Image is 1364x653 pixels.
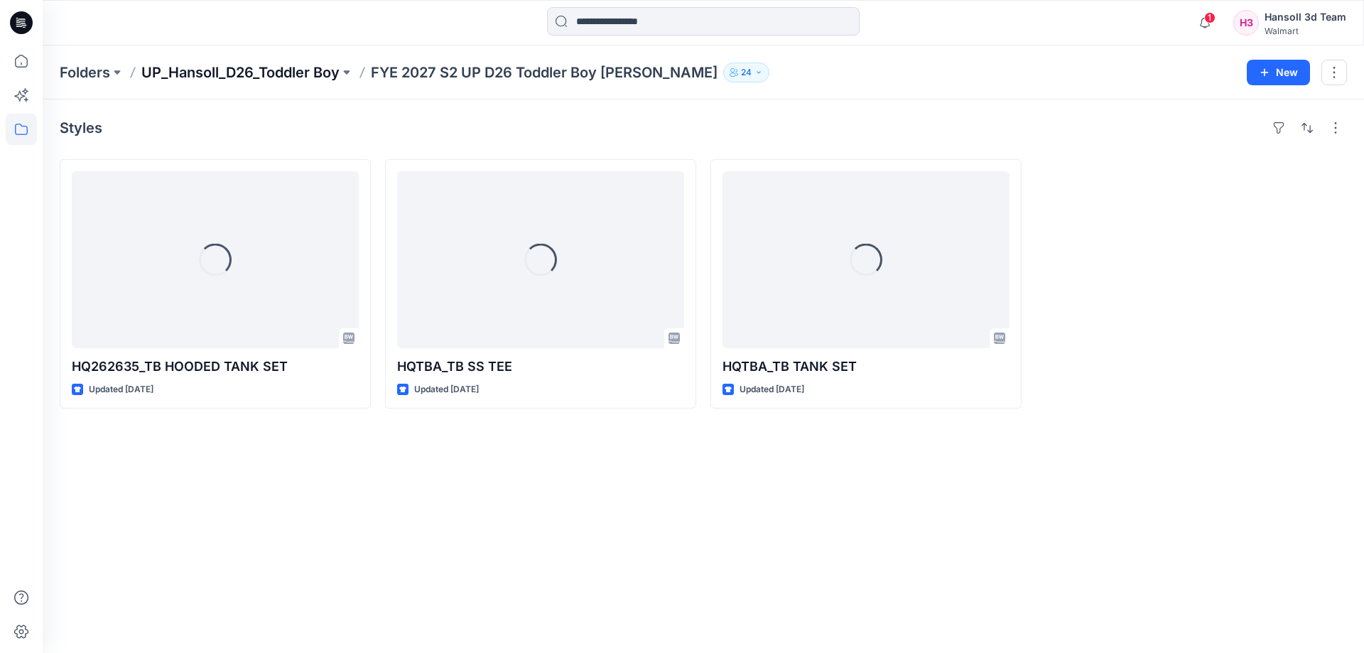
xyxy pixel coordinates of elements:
[722,357,1010,377] p: HQTBA_TB TANK SET
[723,63,769,82] button: 24
[1204,12,1216,23] span: 1
[414,382,479,397] p: Updated [DATE]
[397,357,684,377] p: HQTBA_TB SS TEE
[740,382,804,397] p: Updated [DATE]
[141,63,340,82] a: UP_Hansoll_D26_Toddler Boy
[72,357,359,377] p: HQ262635_TB HOODED TANK SET
[1265,26,1346,36] div: Walmart
[1247,60,1310,85] button: New
[60,63,110,82] a: Folders
[1265,9,1346,26] div: Hansoll 3d Team
[1233,10,1259,36] div: H3
[741,65,752,80] p: 24
[60,119,102,136] h4: Styles
[371,63,718,82] p: FYE 2027 S2 UP D26 Toddler Boy [PERSON_NAME]
[89,382,153,397] p: Updated [DATE]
